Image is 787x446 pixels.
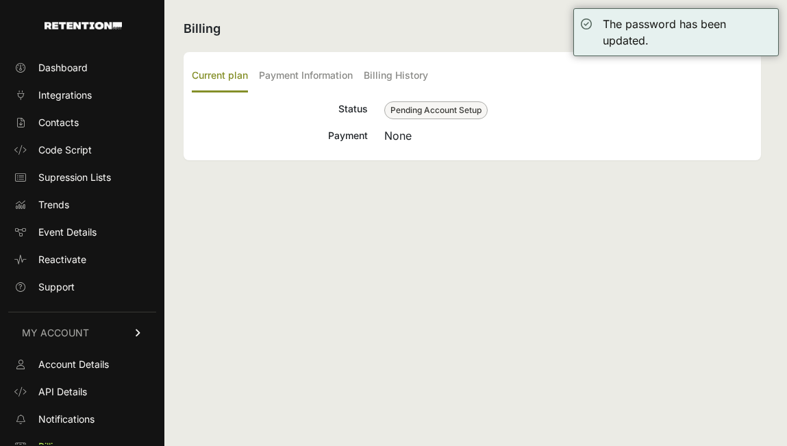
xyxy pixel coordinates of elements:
span: Integrations [38,88,92,102]
span: API Details [38,385,87,399]
div: Payment [192,127,368,144]
span: Supression Lists [38,171,111,184]
div: None [384,127,753,144]
span: Support [38,280,75,294]
a: API Details [8,381,156,403]
a: Reactivate [8,249,156,271]
a: Dashboard [8,57,156,79]
span: MY ACCOUNT [22,326,89,340]
a: Event Details [8,221,156,243]
span: Account Details [38,358,109,371]
div: The password has been updated. [603,16,771,49]
span: Notifications [38,412,95,426]
a: Account Details [8,354,156,375]
a: MY ACCOUNT [8,312,156,354]
label: Payment Information [259,60,353,92]
span: Dashboard [38,61,88,75]
a: Code Script [8,139,156,161]
img: Retention.com [45,22,122,29]
a: Integrations [8,84,156,106]
a: Contacts [8,112,156,134]
a: Notifications [8,408,156,430]
span: Pending Account Setup [384,101,488,119]
a: Supression Lists [8,166,156,188]
h2: Billing [184,19,761,38]
div: Status [192,101,368,119]
span: Trends [38,198,69,212]
label: Current plan [192,60,248,92]
span: Contacts [38,116,79,129]
span: Code Script [38,143,92,157]
a: Trends [8,194,156,216]
a: Support [8,276,156,298]
label: Billing History [364,60,428,92]
span: Event Details [38,225,97,239]
span: Reactivate [38,253,86,267]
